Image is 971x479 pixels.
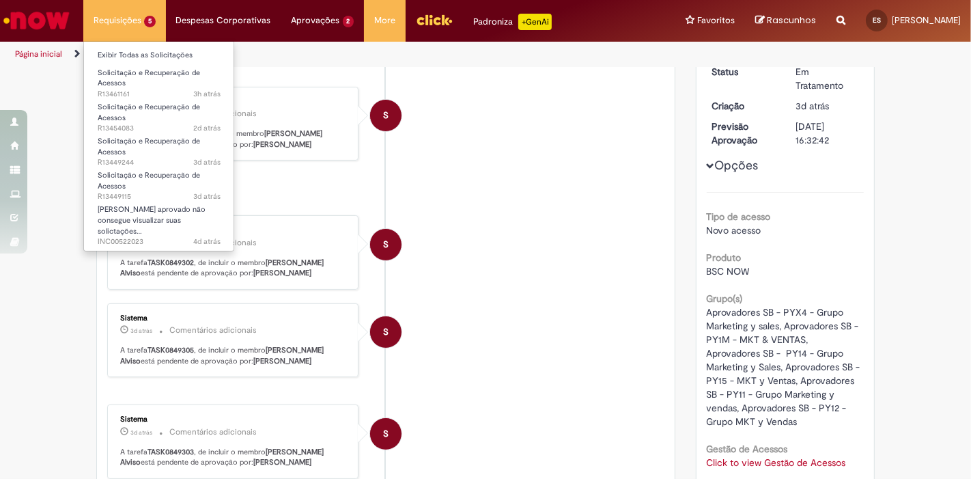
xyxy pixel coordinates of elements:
div: Padroniza [473,14,552,30]
p: +GenAi [518,14,552,30]
a: Exibir Todas as Solicitações [84,48,234,63]
span: [PERSON_NAME] aprovado não consegue visualizar suas solictações… [98,204,206,236]
a: Click to view Gestão de Acessos [707,456,846,469]
time: 26/08/2025 15:33:42 [130,428,152,437]
b: Gestão de Acessos [707,443,788,455]
ul: Trilhas de página [10,42,637,67]
span: ES [873,16,881,25]
p: A tarefa , de incluir o membro está pendente de aprovação por: [120,345,348,366]
span: 3h atrás [193,89,221,99]
span: R13454083 [98,123,221,134]
dt: Status [702,65,786,79]
img: click_logo_yellow_360x200.png [416,10,453,30]
div: System [370,100,402,131]
time: 27/08/2025 17:59:31 [193,123,221,133]
span: S [383,99,389,132]
span: 3d atrás [796,100,829,112]
span: S [383,316,389,348]
b: [PERSON_NAME] [253,268,311,278]
b: [PERSON_NAME] [253,356,311,366]
time: 26/08/2025 15:52:34 [193,157,221,167]
div: System [370,316,402,348]
a: Aberto R13461161 : Solicitação e Recuperação de Acessos [84,66,234,95]
small: Comentários adicionais [169,426,257,438]
p: A tarefa , de incluir o membro está pendente de aprovação por: [120,447,348,468]
a: Página inicial [15,49,62,59]
span: R13449115 [98,191,221,202]
b: TASK0849305 [147,345,194,355]
p: A tarefa , de incluir o membro está pendente de aprovação por: [120,258,348,279]
span: R13461161 [98,89,221,100]
span: Despesas Corporativas [176,14,271,27]
span: S [383,228,389,261]
time: 29/08/2025 09:42:11 [193,89,221,99]
time: 25/08/2025 14:46:40 [193,236,221,247]
span: Requisições [94,14,141,27]
span: BSC NOW [707,265,750,277]
div: Em Tratamento [796,65,859,92]
img: ServiceNow [1,7,72,34]
div: System [370,418,402,450]
b: [PERSON_NAME] Alviso [120,447,326,468]
b: TASK0849303 [147,447,194,457]
dt: Previsão Aprovação [702,120,786,147]
b: [PERSON_NAME] Alviso [120,258,326,279]
span: 3d atrás [130,327,152,335]
span: R13449244 [98,157,221,168]
span: 2d atrás [193,123,221,133]
span: 5 [144,16,156,27]
b: TASK0849302 [147,258,194,268]
a: Aberto R13449115 : Solicitação e Recuperação de Acessos [84,168,234,197]
span: Favoritos [697,14,735,27]
span: 3d atrás [193,157,221,167]
span: More [374,14,395,27]
div: [DATE] 16:32:42 [796,120,859,147]
dt: Criação [702,99,786,113]
span: Aprovações [292,14,340,27]
a: Rascunhos [755,14,816,27]
div: 26/08/2025 15:32:42 [796,99,859,113]
span: Solicitação e Recuperação de Acessos [98,102,200,123]
div: Sistema [120,415,348,424]
a: Aberto R13454083 : Solicitação e Recuperação de Acessos [84,100,234,129]
span: 4d atrás [193,236,221,247]
div: System [370,229,402,260]
span: Solicitação e Recuperação de Acessos [98,136,200,157]
span: Rascunhos [767,14,816,27]
span: Solicitação e Recuperação de Acessos [98,170,200,191]
span: 2 [343,16,354,27]
time: 26/08/2025 15:32:42 [796,100,829,112]
span: 3d atrás [193,191,221,202]
a: Aberto R13449244 : Solicitação e Recuperação de Acessos [84,134,234,163]
time: 26/08/2025 15:33:47 [130,327,152,335]
time: 26/08/2025 15:32:50 [193,191,221,202]
span: INC00522023 [98,236,221,247]
b: [PERSON_NAME] [253,139,311,150]
span: S [383,418,389,450]
span: Novo acesso [707,224,761,236]
b: [PERSON_NAME] [253,457,311,467]
b: [PERSON_NAME] Alviso [120,345,326,366]
div: Sistema [120,314,348,323]
b: Grupo(s) [707,292,743,305]
ul: Requisições [83,41,234,251]
small: Comentários adicionais [169,325,257,336]
a: Aberto INC00522023 : Usuário aprovado não consegue visualizar suas solictações de aprovador speed... [84,202,234,232]
span: Aprovadores SB - PYX4 - Grupo Marketing y sales, Aprovadores SB - PY1M - MKT & VENTAS, Aprovadore... [707,306,864,428]
span: Solicitação e Recuperação de Acessos [98,68,200,89]
b: Tipo de acesso [707,210,771,223]
span: 3d atrás [130,428,152,437]
b: Produto [707,251,742,264]
span: [PERSON_NAME] [892,14,961,26]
